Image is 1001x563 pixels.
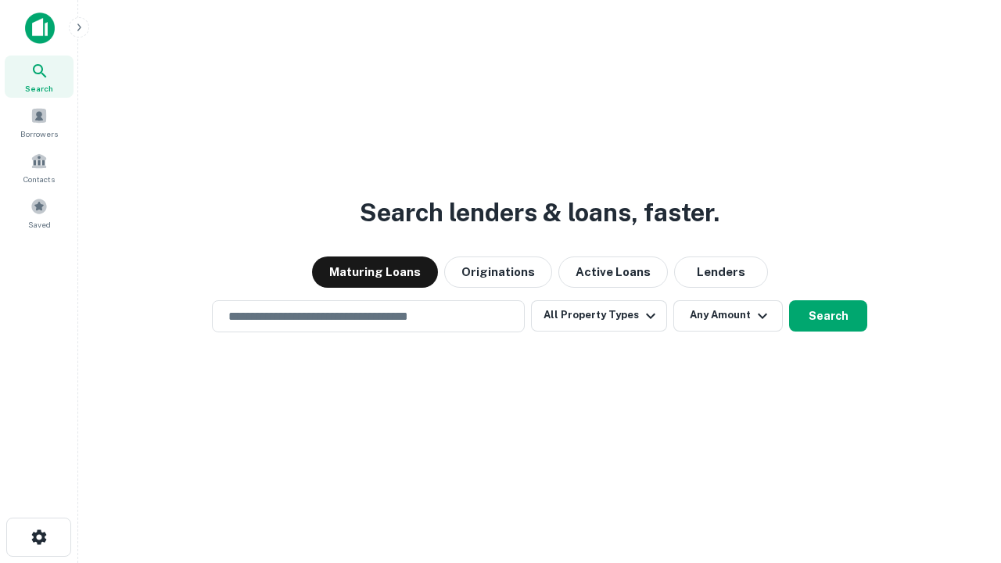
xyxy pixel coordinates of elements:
[360,194,719,231] h3: Search lenders & loans, faster.
[789,300,867,332] button: Search
[25,13,55,44] img: capitalize-icon.png
[923,438,1001,513] iframe: Chat Widget
[312,256,438,288] button: Maturing Loans
[444,256,552,288] button: Originations
[5,146,74,188] a: Contacts
[531,300,667,332] button: All Property Types
[5,192,74,234] a: Saved
[25,82,53,95] span: Search
[674,256,768,288] button: Lenders
[558,256,668,288] button: Active Loans
[5,56,74,98] a: Search
[673,300,783,332] button: Any Amount
[23,173,55,185] span: Contacts
[5,101,74,143] a: Borrowers
[20,127,58,140] span: Borrowers
[28,218,51,231] span: Saved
